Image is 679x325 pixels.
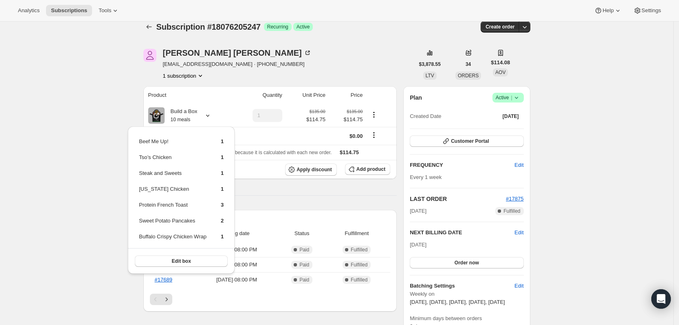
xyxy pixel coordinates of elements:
span: Analytics [18,7,40,14]
span: $114.75 [306,116,325,124]
td: Tso’s Chicken [138,153,207,168]
span: Recurring [267,24,288,30]
span: 1 [221,138,224,144]
span: Apply discount [297,166,332,173]
h2: Payment attempts [150,216,391,225]
button: Product actions [367,110,380,119]
div: Build a Box [165,107,198,124]
span: Add product [356,166,385,172]
span: Created Date [410,112,441,120]
td: [US_STATE] Chicken [138,185,207,200]
button: Product actions [163,72,204,80]
td: Steak and Sweets [138,169,207,184]
button: Edit [510,279,528,292]
span: Tools [99,7,111,14]
th: Quantity [231,86,285,104]
span: $3,878.55 [419,61,441,68]
span: 34 [466,61,471,68]
span: 1 [221,154,224,160]
span: AOV [495,70,505,75]
span: Paid [299,262,309,268]
span: Sales tax (if applicable) is not displayed because it is calculated with each new order. [148,150,332,155]
span: Weekly on [410,290,523,298]
span: [EMAIL_ADDRESS][DOMAIN_NAME] · [PHONE_NUMBER] [163,60,312,68]
span: [DATE] [410,242,426,248]
span: LTV [426,73,434,79]
span: Edit [514,282,523,290]
span: Fulfillment [328,229,385,238]
button: Apply discount [285,164,337,176]
span: Edit box [172,258,191,264]
button: $3,878.55 [414,59,446,70]
td: Buffalo Crispy Chicken Wrap [138,232,207,247]
button: Next [161,294,172,305]
button: Order now [410,257,523,268]
span: Help [602,7,613,14]
td: Sweet Potato Pancakes [138,216,207,231]
th: Product [143,86,231,104]
button: Edit [514,229,523,237]
span: Customer Portal [451,138,489,144]
span: Subscription #18076205247 [156,22,261,31]
span: Minimum days between orders [410,314,523,323]
span: 1 [221,186,224,192]
span: ORDERS [458,73,479,79]
span: $114.08 [491,59,510,67]
a: #17875 [506,196,523,202]
span: $0.00 [349,133,363,139]
td: Beef Me Up! [138,137,207,152]
button: Analytics [13,5,44,16]
span: Subscriptions [51,7,87,14]
button: Tools [94,5,124,16]
span: 1 [221,233,224,240]
button: 34 [461,59,476,70]
h2: FREQUENCY [410,161,514,169]
span: Every 1 week [410,174,442,180]
nav: Pagination [150,294,391,305]
span: [DATE] [410,207,426,215]
span: Order now [455,260,479,266]
span: Status [281,229,323,238]
span: Fulfilled [503,208,520,214]
button: Settings [628,5,666,16]
button: Subscriptions [46,5,92,16]
span: [DATE], [DATE], [DATE], [DATE], [DATE] [410,299,505,305]
span: Paid [299,246,309,253]
button: Edit box [135,255,228,267]
h6: Batching Settings [410,282,514,290]
span: Fulfilled [351,246,367,253]
span: Paid [299,277,309,283]
button: #17875 [506,195,523,203]
th: Unit Price [285,86,328,104]
h2: LAST ORDER [410,195,506,203]
span: Fulfilled [351,262,367,268]
button: Subscriptions [143,21,155,33]
small: 10 meals [171,117,191,122]
button: Help [589,5,626,16]
button: Edit [510,159,528,172]
button: Create order [481,21,519,33]
span: Edit [514,161,523,169]
span: $114.75 [330,116,363,124]
button: Add product [345,164,390,175]
img: product img [148,107,165,124]
small: $135.00 [347,109,363,114]
button: Customer Portal [410,135,523,147]
span: Active [297,24,310,30]
span: [DATE] [503,113,519,120]
th: Price [328,86,365,104]
small: $135.00 [310,109,325,114]
div: Open Intercom Messenger [651,289,671,309]
span: 2 [221,218,224,224]
span: Settings [642,7,661,14]
span: Fulfilled [351,277,367,283]
button: Shipping actions [367,131,380,140]
span: Active [496,94,521,102]
h2: Plan [410,94,422,102]
span: $114.75 [340,149,359,155]
h2: NEXT BILLING DATE [410,229,514,237]
button: [DATE] [498,111,524,122]
span: Kyle Jonas [143,49,156,62]
span: 3 [221,202,224,208]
